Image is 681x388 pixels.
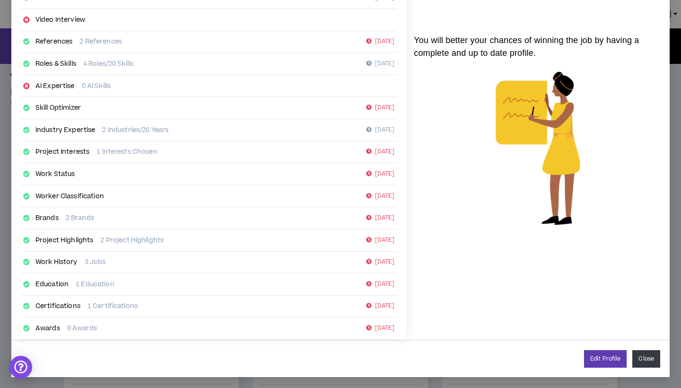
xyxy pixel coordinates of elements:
a: References [35,37,72,46]
a: Worker Classification [35,192,104,201]
p: [DATE] [366,37,394,46]
p: 1 Certifications [87,301,138,311]
a: Work History [35,257,78,267]
div: Open Intercom Messenger [9,356,32,379]
a: Brands [35,213,59,223]
p: 2 Project Highlights [100,236,164,245]
a: AI Expertise [35,81,75,91]
p: [DATE] [366,236,394,245]
p: 1 Interests Chosen [96,147,157,157]
p: [DATE] [366,125,394,135]
p: [DATE] [366,59,394,69]
p: [DATE] [366,324,394,333]
a: Edit Profile [584,350,627,368]
p: [DATE] [366,213,394,223]
a: Certifications [35,301,80,311]
p: 2 Brands [66,213,94,223]
p: [DATE] [366,169,394,179]
p: 0 Awards [67,324,97,333]
p: You will better your chances of winning the job by having a complete and up to date profile. [406,34,670,60]
a: Skill Optimizer [35,103,81,113]
a: Industry Expertise [35,125,96,135]
button: Close [632,350,660,368]
p: 3 Jobs [85,257,106,267]
p: 2 References [79,37,122,46]
p: 2 Industries/20 Years [102,125,168,135]
p: 1 Education [76,280,114,289]
a: Awards [35,324,60,333]
p: [DATE] [366,192,394,201]
a: Project Interests [35,147,89,157]
img: talent-matching-for-job.png [472,60,603,237]
p: [DATE] [366,257,394,267]
p: 4 Roles/20 Skills [83,59,133,69]
p: [DATE] [366,280,394,289]
p: [DATE] [366,147,394,157]
p: [DATE] [366,103,394,113]
a: Roles & Skills [35,59,76,69]
a: Video Interview [35,15,85,25]
a: Education [35,280,69,289]
p: [DATE] [366,301,394,311]
p: 0 AI Skills [82,81,111,91]
a: Work Status [35,169,75,179]
a: Project Highlights [35,236,94,245]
